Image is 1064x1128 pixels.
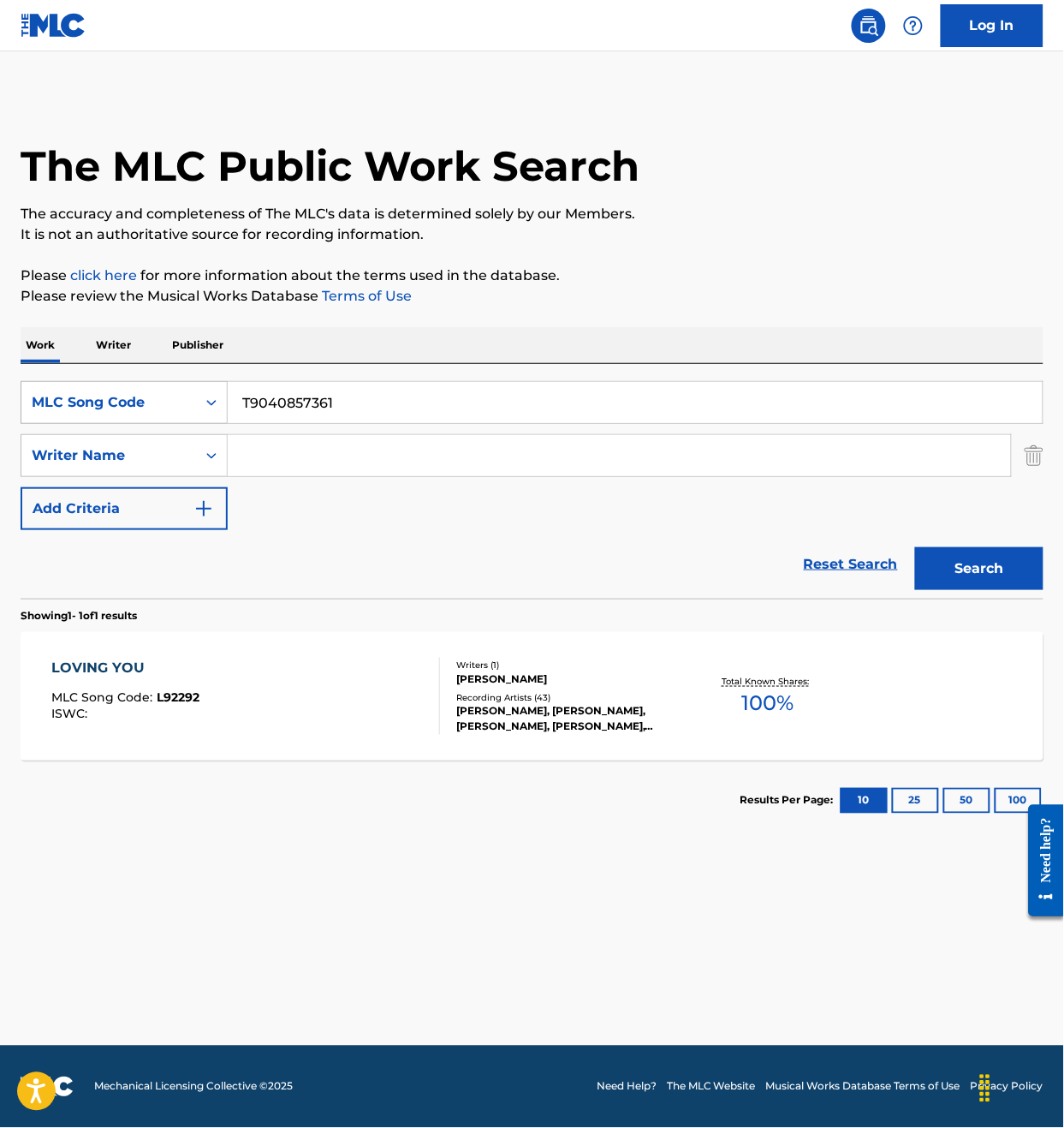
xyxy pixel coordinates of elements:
div: Help [896,9,930,43]
span: L92292 [157,689,199,705]
img: Delete Criterion [1025,434,1043,477]
a: Reset Search [795,546,906,583]
div: Recording Artists ( 43 ) [456,691,683,704]
p: It is not an authoritative source for recording information. [21,224,1043,245]
p: Publisher [167,327,229,363]
p: Showing 1 - 1 of 1 results [21,608,137,624]
p: Total Known Shares: [722,675,814,688]
div: Drag [972,1063,999,1114]
h1: The MLC Public Work Search [21,140,639,192]
p: Results Per Page: [740,793,838,809]
img: help [903,15,924,36]
span: Mechanical Licensing Collective © 2025 [94,1079,293,1095]
iframe: Resource Center [1016,791,1064,929]
iframe: Chat Widget [978,1046,1064,1128]
p: Please for more information about the terms used in the database. [21,266,1043,286]
a: Need Help? [597,1079,657,1095]
a: Privacy Policy [971,1079,1043,1095]
span: MLC Song Code : [51,689,157,705]
img: MLC Logo [21,13,86,38]
a: Musical Works Database Terms of Use [766,1079,960,1095]
button: Add Criteria [21,487,228,530]
div: [PERSON_NAME], [PERSON_NAME], [PERSON_NAME], [PERSON_NAME], [PERSON_NAME] [456,704,683,735]
p: Work [21,327,60,363]
div: Writer Name [32,445,186,466]
button: 50 [943,788,990,814]
button: 25 [892,788,939,814]
div: [PERSON_NAME] [456,671,683,687]
p: Please review the Musical Works Database [21,286,1043,307]
a: Public Search [852,9,886,43]
a: Terms of Use [318,288,412,304]
p: Writer [91,327,136,363]
a: click here [70,267,137,283]
span: ISWC : [51,707,92,722]
img: search [859,15,879,36]
div: LOVING YOU [51,658,199,678]
form: Search Form [21,381,1043,599]
div: Writers ( 1 ) [456,659,683,671]
a: LOVING YOUMLC Song Code:L92292ISWC:Writers (1)[PERSON_NAME]Recording Artists (43)[PERSON_NAME], [... [21,632,1043,761]
button: 100 [995,788,1042,814]
a: Log In [941,4,1043,47]
span: 100 % [742,688,794,719]
p: The accuracy and completeness of The MLC's data is determined solely by our Members. [21,204,1043,224]
a: The MLC Website [667,1079,756,1095]
img: 9d2ae6d4665cec9f34b9.svg [193,498,214,519]
button: Search [915,547,1043,590]
div: MLC Song Code [32,392,186,413]
button: 10 [841,788,888,814]
img: logo [21,1077,74,1097]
